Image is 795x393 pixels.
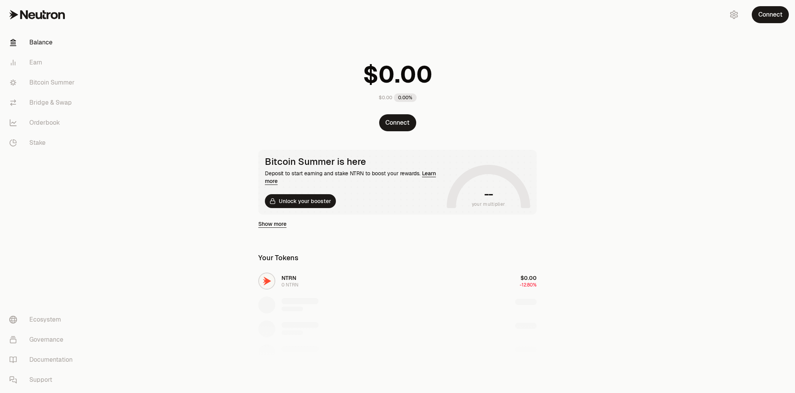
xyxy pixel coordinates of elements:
div: Bitcoin Summer is here [265,156,444,167]
button: Unlock your booster [265,194,336,208]
a: Bitcoin Summer [3,73,83,93]
a: Orderbook [3,113,83,133]
a: Stake [3,133,83,153]
div: Your Tokens [258,252,298,263]
a: Bridge & Swap [3,93,83,113]
button: Connect [379,114,416,131]
div: $0.00 [379,95,392,101]
a: Support [3,370,83,390]
a: Governance [3,330,83,350]
span: your multiplier [472,200,505,208]
a: Earn [3,53,83,73]
a: Documentation [3,350,83,370]
a: Balance [3,32,83,53]
a: Show more [258,220,286,228]
a: Ecosystem [3,310,83,330]
button: Connect [752,6,789,23]
h1: -- [484,188,493,200]
div: Deposit to start earning and stake NTRN to boost your rewards. [265,169,444,185]
div: 0.00% [394,93,417,102]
